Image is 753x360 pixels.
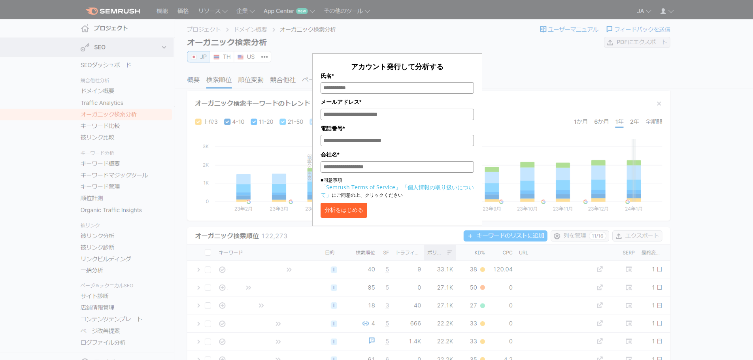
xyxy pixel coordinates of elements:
p: ■同意事項 にご同意の上、クリックください [321,177,474,199]
button: 分析をはじめる [321,203,367,218]
span: アカウント発行して分析する [351,62,443,71]
a: 「個人情報の取り扱いについて」 [321,183,474,198]
a: 「Semrush Terms of Service」 [321,183,401,191]
label: メールアドレス* [321,98,474,106]
label: 電話番号* [321,124,474,133]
